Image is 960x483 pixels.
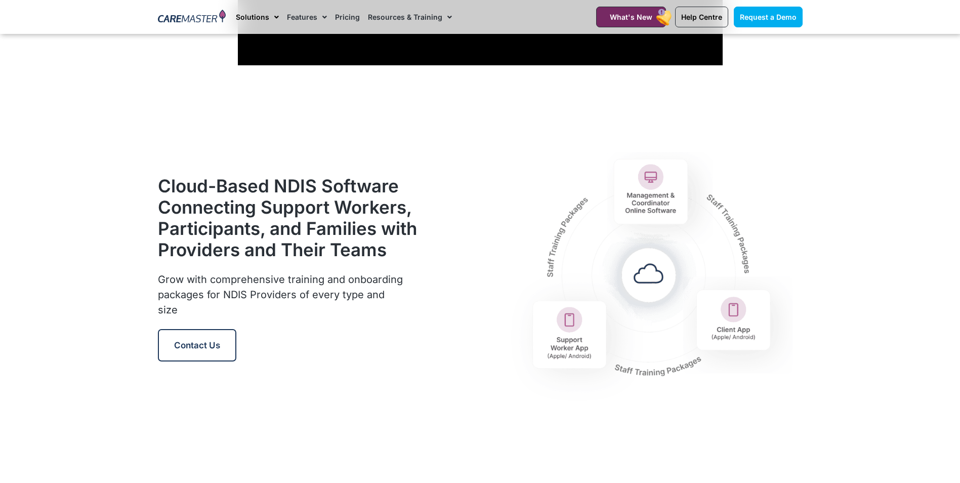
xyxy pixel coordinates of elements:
[174,340,220,350] span: Contact Us
[158,10,226,25] img: CareMaster Logo
[734,7,803,27] a: Request a Demo
[596,7,666,27] a: What's New
[158,273,403,316] span: Grow with comprehensive training and onboarding packages for NDIS Providers of every type and size
[158,329,236,361] a: Contact Us
[158,175,418,260] h2: Cloud-Based NDIS Software Connecting Support Workers, Participants, and Families with Providers a...
[740,13,797,21] span: Request a Demo
[610,13,652,21] span: What's New
[681,13,722,21] span: Help Centre
[675,7,728,27] a: Help Centre
[503,126,803,411] img: CareMaster NDIS CRM software: Efficient, compliant, all-in-one solution.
